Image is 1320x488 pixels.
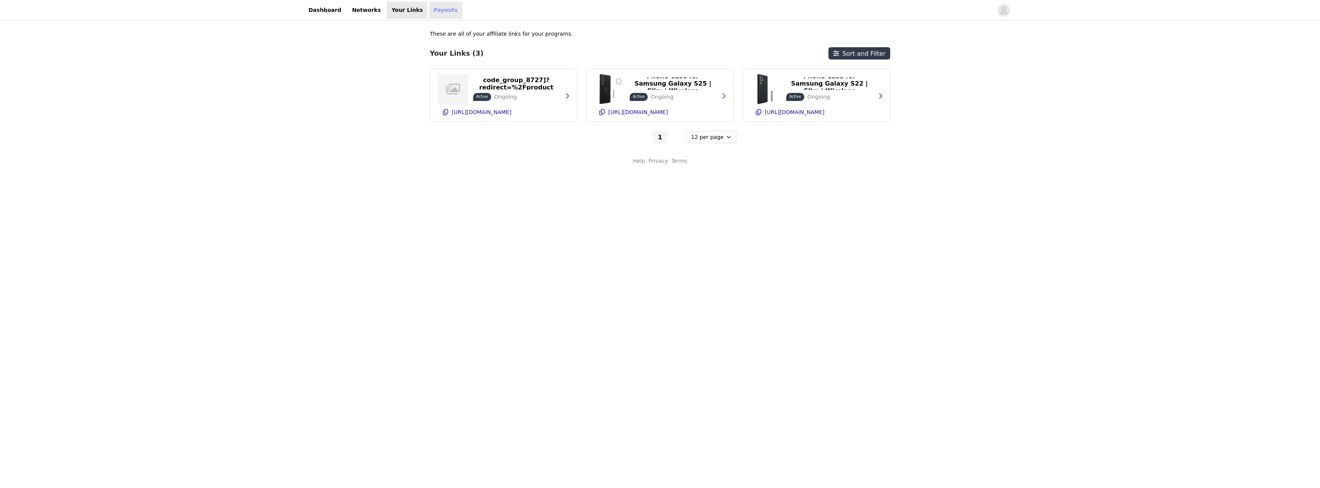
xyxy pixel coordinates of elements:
a: Payouts [429,2,462,19]
p: Active [789,94,801,99]
p: [URL][DOMAIN_NAME] [608,109,668,115]
button: Go to next page [669,131,685,143]
a: Terms [672,157,687,165]
button: [URL][DOMAIN_NAME] [594,106,726,118]
img: MagBak Magnetic Phone Case for Samsung Galaxy S25 | Slim | Wireless Charging [594,74,625,104]
p: These are all of your affiliate links for your programs. [430,30,573,38]
h3: Your Links (3) [430,49,483,58]
p: [URL][DOMAIN_NAME] [452,109,511,115]
button: MagBak Magnetic Phone Case for Samsung Galaxy S25 | Slim | Wireless Charging [630,78,716,90]
button: [URL][DOMAIN_NAME] [751,106,882,118]
a: Dashboard [304,2,346,19]
a: Your Links [387,2,427,19]
p: Active [476,94,488,99]
button: MagBak Magnetic Phone Case for Samsung Galaxy S22 | Slim | Wireless Charging [786,78,873,90]
a: Networks [347,2,385,19]
button: Go to previous page [635,131,651,143]
p: MagBak Magnetic Phone Case for Samsung Galaxy S22 | Slim | Wireless Charging [791,65,868,102]
p: Ongoing [494,93,517,101]
button: Go To Page 1 [652,131,668,143]
p: Ongoing [807,93,830,101]
button: https://[DOMAIN_NAME]/discount/[discount_code_group_8727]?redirect=%2Fproducts%2Fmagbak-for-tesla/ [473,78,559,90]
a: Help [633,157,645,165]
p: [URL][DOMAIN_NAME] [765,109,825,115]
p: Active [633,94,645,99]
p: MagBak Magnetic Phone Case for Samsung Galaxy S25 | Slim | Wireless Charging [634,65,711,102]
img: MagBak Magnetic Phone Case for Samsung Galaxy S22 | Slim | Wireless Charging [751,74,782,104]
a: Privacy [648,157,668,165]
button: Sort and Filter [828,47,890,60]
p: Ongoing [651,93,673,101]
p: https://[DOMAIN_NAME]/discount/[discount_code_group_8727]?redirect=%2Fproducts%2Fmagbak-for-tesla/ [478,62,555,106]
button: [URL][DOMAIN_NAME] [438,106,569,118]
div: avatar [1000,4,1007,17]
